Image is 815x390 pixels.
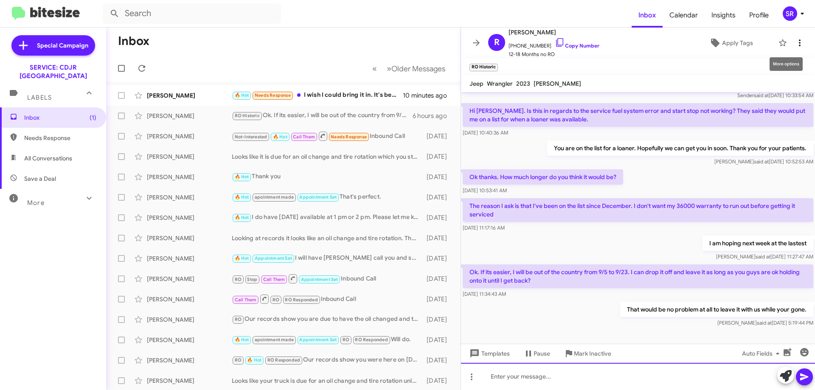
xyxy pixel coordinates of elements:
[742,3,776,28] a: Profile
[516,80,530,87] span: 2023
[714,158,813,165] span: [PERSON_NAME] [DATE] 10:52:53 AM
[403,91,454,100] div: 10 minutes ago
[232,90,403,100] div: I wish I could bring it in. It's been at [PERSON_NAME] CDJR for 19 days waiting on a transmission...
[235,337,249,342] span: 🔥 Hot
[368,60,450,77] nav: Page navigation example
[742,346,783,361] span: Auto Fields
[509,27,599,37] span: [PERSON_NAME]
[422,132,454,140] div: [DATE]
[632,3,663,28] a: Inbox
[235,174,249,180] span: 🔥 Hot
[461,346,517,361] button: Templates
[705,3,742,28] a: Insights
[387,63,391,74] span: »
[232,253,422,263] div: I will have [PERSON_NAME] call you and set everything up for you.
[235,317,242,322] span: RO
[722,35,753,51] span: Apply Tags
[232,376,422,385] div: Looks like your truck is due for an oil change and tire rotation unless you have already had it p...
[235,194,249,200] span: 🔥 Hot
[232,294,422,304] div: Inbound Call
[534,80,581,87] span: [PERSON_NAME]
[147,295,232,303] div: [PERSON_NAME]
[463,198,813,222] p: The reason I ask is that I've been on the list since December. I don't want my 36000 warranty to ...
[232,192,422,202] div: That's perfect.
[273,297,279,303] span: RO
[422,234,454,242] div: [DATE]
[372,63,377,74] span: «
[716,253,813,260] span: [PERSON_NAME] [DATE] 11:27:47 AM
[557,346,618,361] button: Mark Inactive
[232,172,422,182] div: Thank you
[463,224,505,231] span: [DATE] 11:17:16 AM
[422,356,454,365] div: [DATE]
[776,6,806,21] button: SR
[147,275,232,283] div: [PERSON_NAME]
[235,297,257,303] span: Call Them
[147,173,232,181] div: [PERSON_NAME]
[783,6,797,21] div: SR
[463,187,507,194] span: [DATE] 10:53:41 AM
[463,264,813,288] p: Ok. If its easier, I will be out of the country from 9/5 to 9/23. I can drop it off and leave it ...
[509,37,599,50] span: [PHONE_NUMBER]
[534,346,550,361] span: Pause
[255,93,291,98] span: Needs Response
[301,277,338,282] span: Appointment Set
[331,134,367,140] span: Needs Response
[422,254,454,263] div: [DATE]
[235,255,249,261] span: 🔥 Hot
[463,169,623,185] p: Ok thanks. How much longer do you think it would be?
[422,336,454,344] div: [DATE]
[232,355,422,365] div: Our records show you were here on [DATE] for service. I am not sure why our system did not catch ...
[687,35,774,51] button: Apply Tags
[103,3,281,24] input: Search
[463,291,506,297] span: [DATE] 11:34:43 AM
[717,320,813,326] span: [PERSON_NAME] [DATE] 5:19:44 PM
[147,152,232,161] div: [PERSON_NAME]
[509,50,599,59] span: 12-18 Months no RO
[756,253,770,260] span: said at
[422,152,454,161] div: [DATE]
[147,356,232,365] div: [PERSON_NAME]
[147,234,232,242] div: [PERSON_NAME]
[235,113,260,118] span: RO Historic
[90,113,96,122] span: (1)
[11,35,95,56] a: Special Campaign
[469,80,483,87] span: Jeep
[27,199,45,207] span: More
[255,255,292,261] span: Appointment Set
[517,346,557,361] button: Pause
[247,357,261,363] span: 🔥 Hot
[547,140,813,156] p: You are on the list for a loaner. Hopefully we can get you in soon. Thank you for your patients.
[757,320,772,326] span: said at
[147,213,232,222] div: [PERSON_NAME]
[147,254,232,263] div: [PERSON_NAME]
[422,173,454,181] div: [DATE]
[382,60,450,77] button: Next
[355,337,388,342] span: RO Responded
[147,91,232,100] div: [PERSON_NAME]
[463,103,813,127] p: Hi [PERSON_NAME]. Is this in regards to the service fuel system error and start stop not working?...
[232,213,422,222] div: I do have [DATE] available at 1 pm or 2 pm. Please let me know if one of these times works for you.
[422,275,454,283] div: [DATE]
[247,277,257,282] span: Stop
[267,357,300,363] span: RO Responded
[24,113,96,122] span: Inbox
[663,3,705,28] span: Calendar
[273,134,287,140] span: 🔥 Hot
[263,277,285,282] span: Call Them
[255,194,294,200] span: apointment made
[232,152,422,161] div: Looks like it is due for an oil change and tire rotation which you still have one of each pre-paid.
[487,80,513,87] span: Wrangler
[703,236,813,251] p: I am hoping next week at the lastest
[232,335,422,345] div: Will do.
[147,376,232,385] div: [PERSON_NAME]
[555,42,599,49] a: Copy Number
[299,337,337,342] span: Appointment Set
[737,92,813,98] span: Sender [DATE] 10:33:54 AM
[147,336,232,344] div: [PERSON_NAME]
[232,131,422,141] div: Inbound Call
[232,314,422,324] div: Our records show you are due to have the oil changed and tires rotated, unless you already had th...
[232,234,422,242] div: Looking at records it looks like an oil change and tire rotation. They will check over the car to...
